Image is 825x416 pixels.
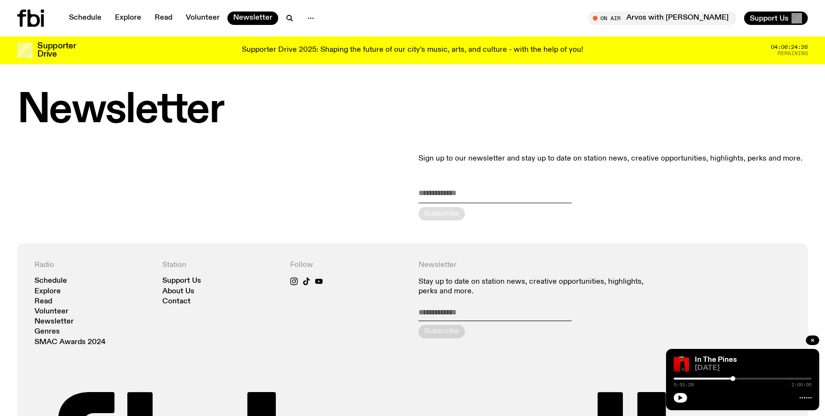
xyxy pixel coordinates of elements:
a: Genres [34,328,60,335]
a: SMAC Awards 2024 [34,339,106,346]
a: Newsletter [34,318,74,325]
p: Supporter Drive 2025: Shaping the future of our city’s music, arts, and culture - with the help o... [242,46,583,55]
button: Subscribe [418,325,465,338]
a: Newsletter [227,12,278,25]
h1: Newsletter [17,91,808,130]
a: About Us [162,288,194,295]
h3: Supporter Drive [37,42,76,58]
a: Read [34,298,52,305]
span: [DATE] [695,365,812,372]
a: Explore [34,288,61,295]
a: Volunteer [180,12,226,25]
a: Explore [109,12,147,25]
span: Remaining [778,51,808,56]
span: 04:06:24:26 [771,45,808,50]
a: Contact [162,298,191,305]
h4: Follow [290,261,407,270]
p: Stay up to date on station news, creative opportunities, highlights, perks and more. [418,277,663,296]
a: Read [149,12,178,25]
h4: Radio [34,261,151,270]
h4: Newsletter [418,261,663,270]
a: Schedule [63,12,107,25]
span: 2:00:00 [791,382,812,387]
a: Support Us [162,277,201,285]
button: Subscribe [418,207,465,220]
span: 0:51:28 [674,382,694,387]
button: On AirArvos with [PERSON_NAME] [588,12,736,25]
button: Support Us [744,12,808,25]
a: Volunteer [34,308,68,315]
span: Support Us [750,14,789,23]
a: In The Pines [695,356,737,364]
h4: Station [162,261,279,270]
a: Schedule [34,277,67,285]
p: Sign up to our newsletter and stay up to date on station news, creative opportunities, highlights... [418,153,808,164]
